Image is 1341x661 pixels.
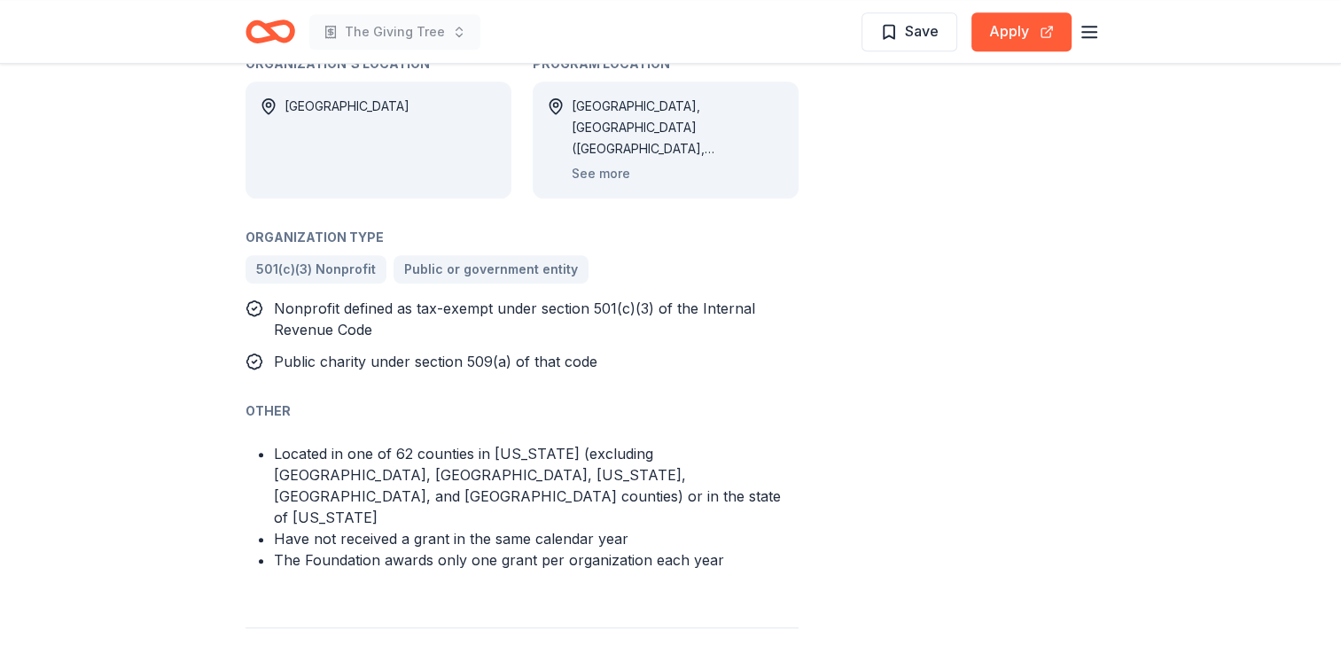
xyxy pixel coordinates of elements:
span: Save [905,19,939,43]
div: Organization Type [246,227,799,248]
span: Nonprofit defined as tax-exempt under section 501(c)(3) of the Internal Revenue Code [274,299,755,338]
li: Have not received a grant in the same calendar year [274,528,799,549]
span: Public charity under section 509(a) of that code [274,353,597,370]
button: Save [862,12,957,51]
span: 501(c)(3) Nonprofit [256,259,376,280]
div: Other [246,400,799,422]
div: Organization's Location [246,53,511,74]
span: The Giving Tree [345,21,445,43]
a: 501(c)(3) Nonprofit [246,255,386,284]
div: [GEOGRAPHIC_DATA] [285,96,409,184]
button: See more [572,163,630,184]
button: The Giving Tree [309,14,480,50]
span: Public or government entity [404,259,578,280]
li: The Foundation awards only one grant per organization each year [274,549,799,571]
button: Apply [971,12,1072,51]
div: Program Location [533,53,799,74]
a: Public or government entity [394,255,589,284]
li: Located in one of 62 counties in [US_STATE] (excluding [GEOGRAPHIC_DATA], [GEOGRAPHIC_DATA], [US_... [274,443,799,528]
div: [GEOGRAPHIC_DATA], [GEOGRAPHIC_DATA] ([GEOGRAPHIC_DATA], [GEOGRAPHIC_DATA], [GEOGRAPHIC_DATA], [G... [572,96,784,159]
a: Home [246,11,295,52]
